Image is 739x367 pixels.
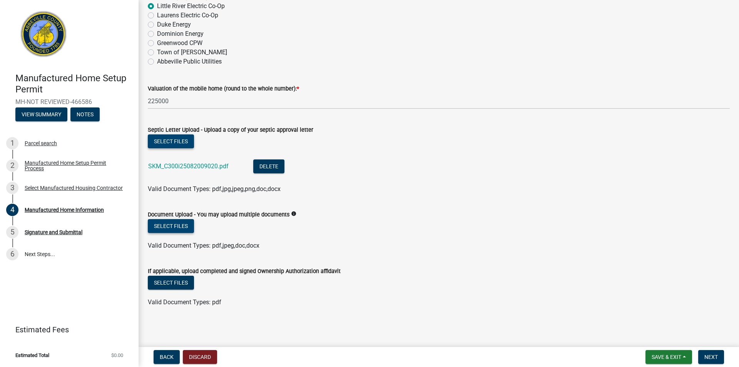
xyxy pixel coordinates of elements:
button: Next [698,350,724,364]
button: Select files [148,276,194,290]
wm-modal-confirm: Summary [15,112,67,118]
img: Abbeville County, South Carolina [15,8,72,65]
div: 6 [6,248,18,260]
span: Valid Document Types: pdf [148,298,221,306]
div: Manufactured Home Information [25,207,104,213]
button: View Summary [15,107,67,121]
span: Save & Exit [652,354,681,360]
div: 3 [6,182,18,194]
span: Back [160,354,174,360]
div: Manufactured Home Setup Permit Process [25,160,126,171]
label: Septic Letter Upload - Upload a copy of your septic approval letter [148,127,313,133]
label: Valuation of the mobile home (round to the whole number): [148,86,299,92]
label: Little River Electric Co-Op [157,2,225,11]
div: Parcel search [25,141,57,146]
span: Estimated Total [15,353,49,358]
wm-modal-confirm: Notes [70,112,100,118]
label: If applicable, upload completed and signed Ownership Authorization affidavit [148,269,341,274]
button: Select files [148,134,194,148]
button: Select files [148,219,194,233]
div: 1 [6,137,18,149]
button: Back [154,350,180,364]
label: Document Upload - You may upload multiple documents [148,212,289,218]
div: 5 [6,226,18,238]
div: Signature and Submittal [25,230,82,235]
span: $0.00 [111,353,123,358]
span: Next [704,354,718,360]
a: Estimated Fees [6,322,126,337]
wm-modal-confirm: Delete Document [253,163,284,171]
a: SKM_C300i25082009020.pdf [148,163,229,170]
button: Discard [183,350,217,364]
label: Greenwood CPW [157,39,202,48]
label: Town of [PERSON_NAME] [157,48,227,57]
div: 4 [6,204,18,216]
span: MH-NOT REVIEWED-466586 [15,98,123,106]
h4: Manufactured Home Setup Permit [15,73,132,95]
label: Laurens Electric Co-Op [157,11,218,20]
i: info [291,211,296,216]
span: Valid Document Types: pdf,jpeg,doc,docx [148,242,259,249]
button: Notes [70,107,100,121]
div: 2 [6,159,18,172]
div: Select Manufactured Housing Contractor [25,185,123,191]
label: Abbeville Public Utilities [157,57,222,66]
span: Valid Document Types: pdf,jpg,jpeg,png,doc,docx [148,185,281,193]
button: Delete [253,159,284,173]
label: Duke Energy [157,20,191,29]
label: Dominion Energy [157,29,204,39]
button: Save & Exit [645,350,692,364]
